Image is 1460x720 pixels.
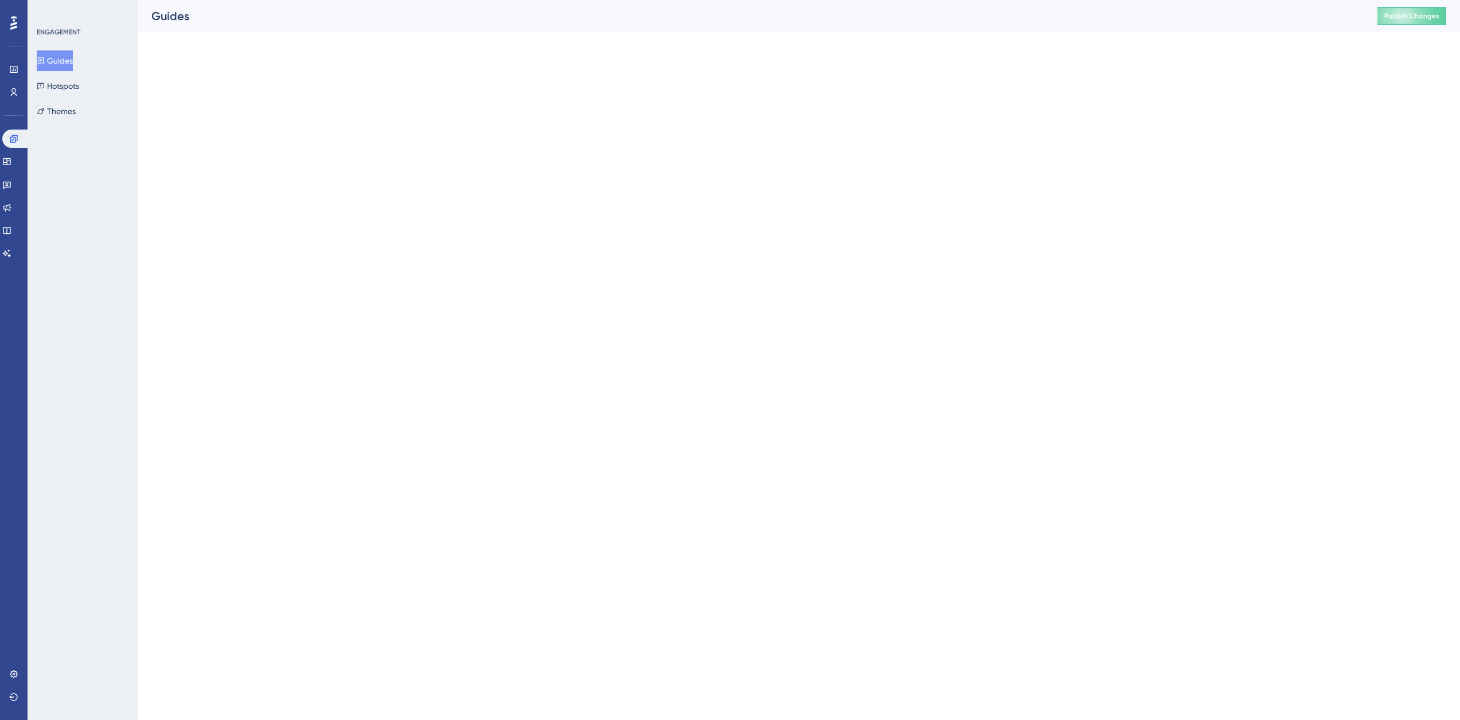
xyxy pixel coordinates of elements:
button: Guides [37,50,73,71]
div: ENGAGEMENT [37,28,80,37]
div: Guides [151,8,1349,24]
button: Publish Changes [1377,7,1446,25]
span: Publish Changes [1384,11,1439,21]
button: Hotspots [37,76,79,96]
button: Themes [37,101,76,122]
